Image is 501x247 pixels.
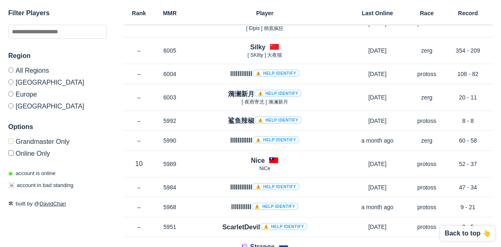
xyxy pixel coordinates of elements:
[345,183,410,192] p: [DATE]
[185,10,345,16] h6: Player
[222,222,307,232] h4: ScarletDevil
[154,70,185,78] p: 6004
[443,203,493,211] p: 9 - 21
[8,147,107,157] label: Only show accounts currently laddering
[254,90,302,97] a: ⚠️ Help identify
[345,203,410,211] p: a month ago
[410,203,443,211] p: protoss
[8,182,15,189] span: ☠️
[252,203,299,210] a: ⚠️ Help identify
[260,223,308,230] a: ⚠️ Help identify
[410,183,443,192] p: protoss
[8,169,56,178] p: account is online
[231,202,299,212] h4: lllllllllll
[154,46,185,55] p: 6005
[8,139,14,144] input: Grandmaster Only
[8,170,13,176] span: ◉
[154,160,185,168] p: 5989
[230,69,299,78] h4: llllllllllll
[8,150,14,156] input: Online Only
[8,200,107,208] p: built by @
[410,70,443,78] p: protoss
[252,69,300,77] a: ⚠️ Help identify
[259,166,270,171] span: NiCe
[8,79,14,85] input: [GEOGRAPHIC_DATA]
[8,100,107,110] label: [GEOGRAPHIC_DATA]
[345,117,410,125] p: [DATE]
[410,10,443,16] h6: Race
[252,136,300,143] a: ⚠️ Help identify
[228,116,302,125] h4: 鲨鱼辣椒
[443,70,493,78] p: 108 - 82
[154,203,185,211] p: 5968
[410,160,443,168] p: protoss
[345,10,410,16] h6: Last Online
[410,93,443,102] p: zerg
[251,156,265,165] h4: Nice
[254,116,302,124] a: ⚠️ Help identify
[443,223,493,231] p: 2 - 5
[345,160,410,168] p: [DATE]
[154,10,185,16] h6: MMR
[443,136,493,145] p: 60 - 58
[345,70,410,78] p: [DATE]
[154,183,185,192] p: 5984
[8,91,14,97] input: Europe
[154,136,185,145] p: 5990
[242,99,288,105] span: [ 夜雨寄北 ] 漪澜新月
[247,52,282,58] span: [ SKitty ] 大夜猫
[124,203,154,211] p: –
[445,230,491,237] p: Back to top 👆
[8,88,107,100] label: Europe
[124,136,154,145] p: –
[443,183,493,192] p: 47 - 34
[124,93,154,102] p: –
[443,160,493,168] p: 52 - 37
[410,136,443,145] p: zerg
[246,25,284,31] span: [ Elpis ] 彻底疯狂
[410,46,443,55] p: zerg
[230,136,299,145] h4: IIIIIIIIIIII
[154,223,185,231] p: 5951
[345,136,410,145] p: a month ago
[443,46,493,55] p: 354 - 209
[8,76,107,88] label: [GEOGRAPHIC_DATA]
[8,67,14,73] input: All Regions
[8,8,107,18] h3: Filter Players
[8,51,107,61] h3: Region
[124,183,154,192] p: –
[8,182,73,190] p: account in bad standing
[124,223,154,231] p: –
[8,139,107,147] label: Only Show accounts currently in Grandmaster
[443,93,493,102] p: 20 - 11
[154,117,185,125] p: 5992
[8,67,107,76] label: All Regions
[154,93,185,102] p: 6003
[345,46,410,55] p: [DATE]
[8,122,107,132] h3: Options
[124,159,154,169] p: 10
[124,46,154,55] p: –
[228,89,302,99] h4: 漪澜新月
[8,201,14,207] span: 🛠
[124,70,154,78] p: –
[124,117,154,125] p: –
[410,223,443,231] p: protoss
[252,183,300,190] a: ⚠️ Help identify
[124,10,154,16] h6: Rank
[230,182,299,192] h4: IIIIIIIIIIII
[8,103,14,108] input: [GEOGRAPHIC_DATA]
[345,223,410,231] p: [DATE]
[345,93,410,102] p: [DATE]
[40,201,66,207] a: DavidChan
[410,117,443,125] p: protoss
[443,10,493,16] h6: Record
[443,117,493,125] p: 8 - 8
[250,42,266,52] h4: Silky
